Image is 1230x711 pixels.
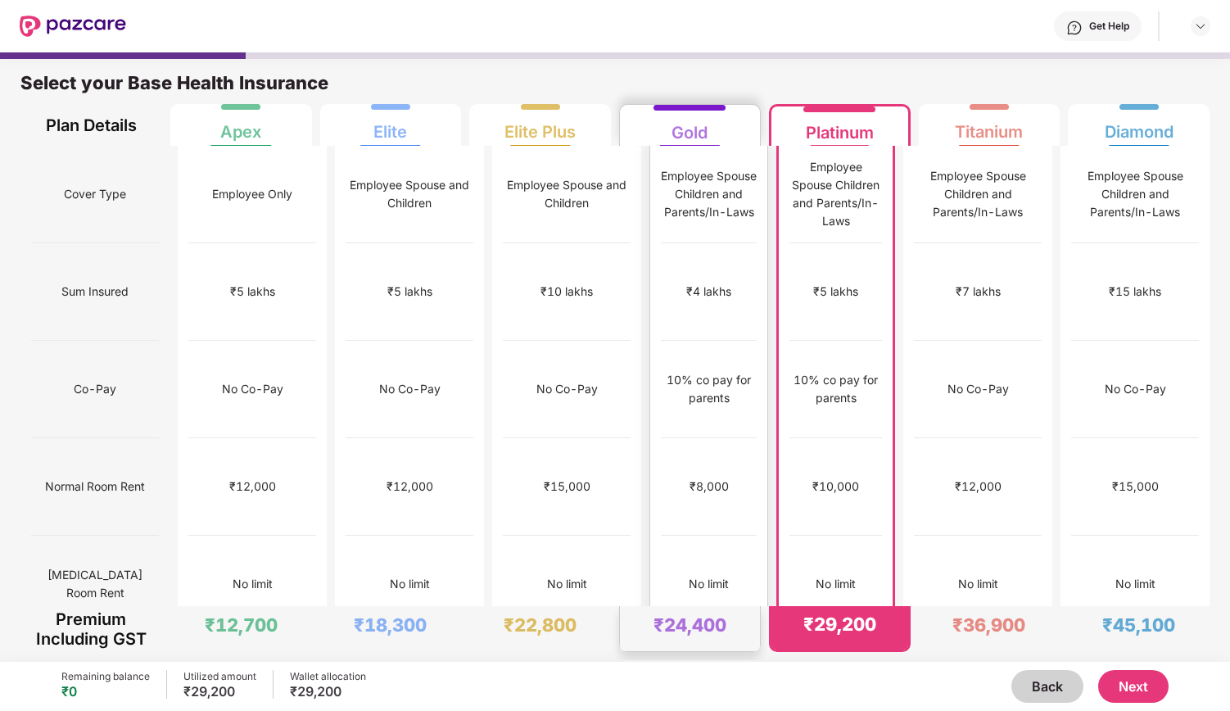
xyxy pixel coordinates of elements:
[1112,478,1159,496] div: ₹15,000
[1109,283,1161,301] div: ₹15 lakhs
[812,478,859,496] div: ₹10,000
[661,371,757,407] div: 10% co pay for parents
[212,185,292,203] div: Employee Only
[230,283,275,301] div: ₹5 lakhs
[789,158,882,230] div: Employee Spouse Children and Parents/In-Laws
[220,109,261,142] div: Apex
[61,276,129,307] span: Sum Insured
[661,167,757,221] div: Employee Spouse Children and Parents/In-Laws
[952,614,1025,636] div: ₹36,900
[31,606,151,652] div: Premium Including GST
[540,283,593,301] div: ₹10 lakhs
[914,167,1042,221] div: Employee Spouse Children and Parents/In-Laws
[290,670,366,683] div: Wallet allocation
[222,380,283,398] div: No Co-Pay
[61,670,150,683] div: Remaining balance
[61,683,150,700] div: ₹0
[20,71,1210,104] div: Select your Base Health Insurance
[379,380,441,398] div: No Co-Pay
[686,283,731,301] div: ₹4 lakhs
[1011,670,1083,703] button: Back
[1102,614,1175,636] div: ₹45,100
[504,109,576,142] div: Elite Plus
[653,614,726,636] div: ₹24,400
[183,683,256,700] div: ₹29,200
[45,471,145,502] span: Normal Room Rent
[31,104,151,146] div: Plan Details
[803,613,876,636] div: ₹29,200
[690,478,729,496] div: ₹8,000
[387,283,432,301] div: ₹5 lakhs
[390,575,430,593] div: No limit
[955,109,1023,142] div: Titanium
[1098,670,1169,703] button: Next
[547,575,587,593] div: No limit
[947,380,1009,398] div: No Co-Pay
[183,670,256,683] div: Utilized amount
[806,110,874,143] div: Platinum
[1089,20,1129,33] div: Get Help
[813,283,858,301] div: ₹5 lakhs
[1066,20,1083,36] img: svg+xml;base64,PHN2ZyBpZD0iSGVscC0zMngzMiIgeG1sbnM9Imh0dHA6Ly93d3cudzMub3JnLzIwMDAvc3ZnIiB3aWR0aD...
[1115,575,1155,593] div: No limit
[956,283,1001,301] div: ₹7 lakhs
[20,16,126,37] img: New Pazcare Logo
[958,575,998,593] div: No limit
[31,559,159,609] span: [MEDICAL_DATA] Room Rent
[205,614,278,636] div: ₹12,700
[504,614,577,636] div: ₹22,800
[346,176,473,212] div: Employee Spouse and Children
[816,575,856,593] div: No limit
[1105,109,1173,142] div: Diamond
[64,179,126,210] span: Cover Type
[1071,167,1199,221] div: Employee Spouse Children and Parents/In-Laws
[536,380,598,398] div: No Co-Pay
[1194,20,1207,33] img: svg+xml;base64,PHN2ZyBpZD0iRHJvcGRvd24tMzJ4MzIiIHhtbG5zPSJodHRwOi8vd3d3LnczLm9yZy8yMDAwL3N2ZyIgd2...
[229,478,276,496] div: ₹12,000
[354,614,427,636] div: ₹18,300
[1105,380,1166,398] div: No Co-Pay
[290,683,366,700] div: ₹29,200
[544,478,590,496] div: ₹15,000
[689,575,729,593] div: No limit
[672,110,708,143] div: Gold
[74,374,116,405] span: Co-Pay
[373,109,407,142] div: Elite
[503,176,631,212] div: Employee Spouse and Children
[387,478,433,496] div: ₹12,000
[233,575,273,593] div: No limit
[789,371,882,407] div: 10% co pay for parents
[955,478,1002,496] div: ₹12,000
